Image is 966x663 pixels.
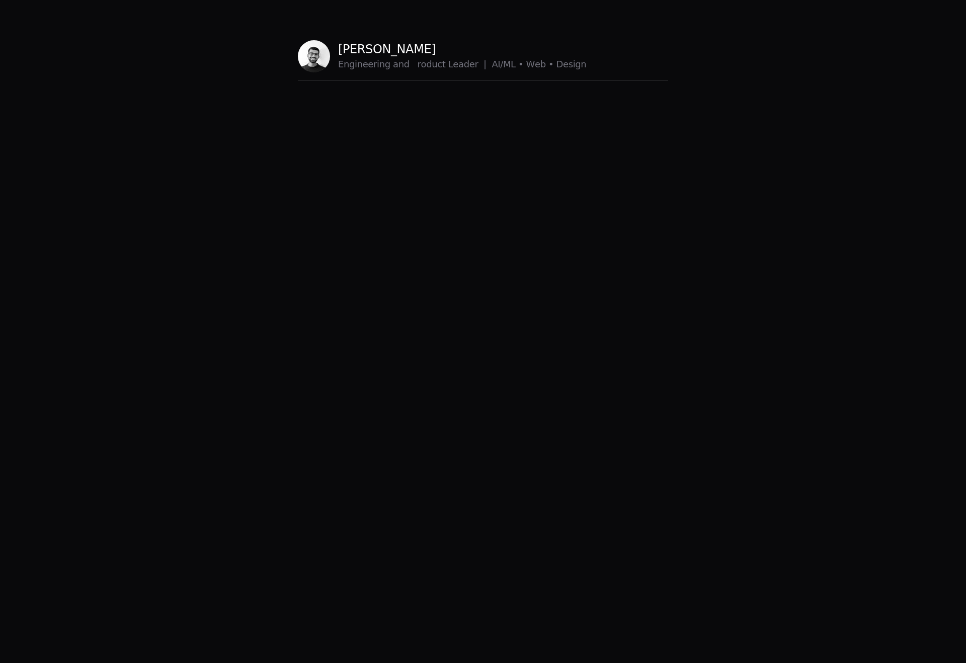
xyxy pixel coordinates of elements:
[298,40,330,72] img: Profile picture
[426,57,432,71] span: d
[469,57,475,71] span: e
[393,57,398,71] span: a
[349,57,355,71] span: g
[404,57,410,71] span: d
[492,57,498,71] span: A
[535,57,540,71] span: e
[498,57,500,71] span: I
[385,57,390,71] span: g
[363,57,368,71] span: e
[573,57,576,71] span: i
[437,57,442,71] span: c
[398,57,404,71] span: n
[421,57,427,71] span: o
[338,41,586,57] p: [PERSON_NAME]
[503,57,511,71] span: M
[563,57,569,71] span: e
[453,57,458,71] span: e
[368,57,373,71] span: e
[418,57,421,71] span: r
[569,57,573,71] span: s
[474,57,478,71] span: r
[556,57,563,71] span: D
[432,57,437,71] span: u
[575,57,581,71] span: g
[500,57,503,71] span: /
[448,57,453,71] span: L
[338,57,344,71] span: E
[355,57,357,71] span: i
[298,40,586,72] a: Profile picture[PERSON_NAME]
[581,57,586,71] span: n
[357,57,363,71] span: n
[511,57,516,71] span: L
[458,57,464,71] span: a
[484,57,487,71] span: |
[518,57,523,71] span: •
[548,57,553,71] span: •
[442,57,446,71] span: t
[540,57,546,71] span: b
[464,57,469,71] span: d
[377,57,379,71] span: i
[379,57,385,71] span: n
[373,57,377,71] span: r
[344,57,349,71] span: n
[526,57,535,71] span: W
